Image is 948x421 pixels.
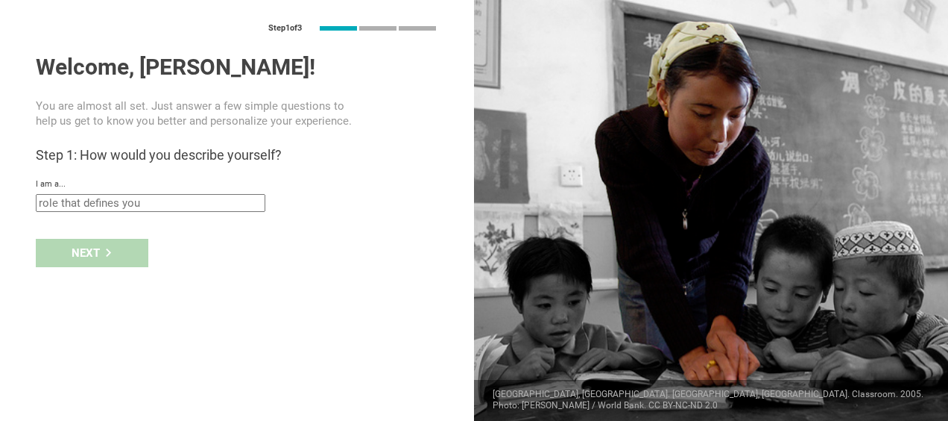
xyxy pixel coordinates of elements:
[268,23,302,34] div: Step 1 of 3
[36,99,358,128] p: You are almost all set. Just answer a few simple questions to help us get to know you better and ...
[36,54,438,81] h1: Welcome, [PERSON_NAME]!
[36,194,265,212] input: role that defines you
[36,179,438,190] div: I am a...
[474,380,948,421] div: [GEOGRAPHIC_DATA], [GEOGRAPHIC_DATA]. [GEOGRAPHIC_DATA], [GEOGRAPHIC_DATA]. Classroom. 2005. Phot...
[36,146,438,164] h3: Step 1: How would you describe yourself?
